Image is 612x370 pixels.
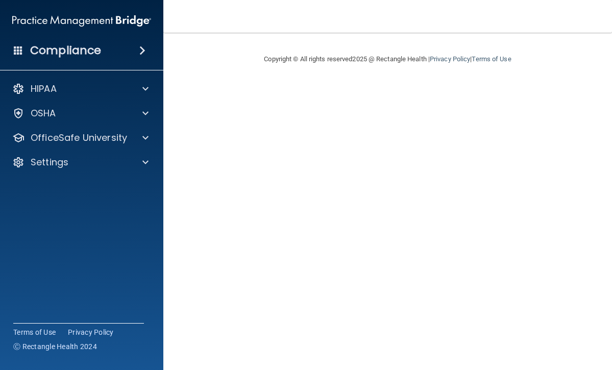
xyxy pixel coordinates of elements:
[31,83,57,95] p: HIPAA
[13,341,97,352] span: Ⓒ Rectangle Health 2024
[12,156,149,168] a: Settings
[30,43,101,58] h4: Compliance
[31,107,56,119] p: OSHA
[12,11,151,31] img: PMB logo
[202,43,574,76] div: Copyright © All rights reserved 2025 @ Rectangle Health | |
[31,132,127,144] p: OfficeSafe University
[13,327,56,337] a: Terms of Use
[31,156,68,168] p: Settings
[12,132,149,144] a: OfficeSafe University
[68,327,114,337] a: Privacy Policy
[12,107,149,119] a: OSHA
[12,83,149,95] a: HIPAA
[430,55,470,63] a: Privacy Policy
[472,55,511,63] a: Terms of Use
